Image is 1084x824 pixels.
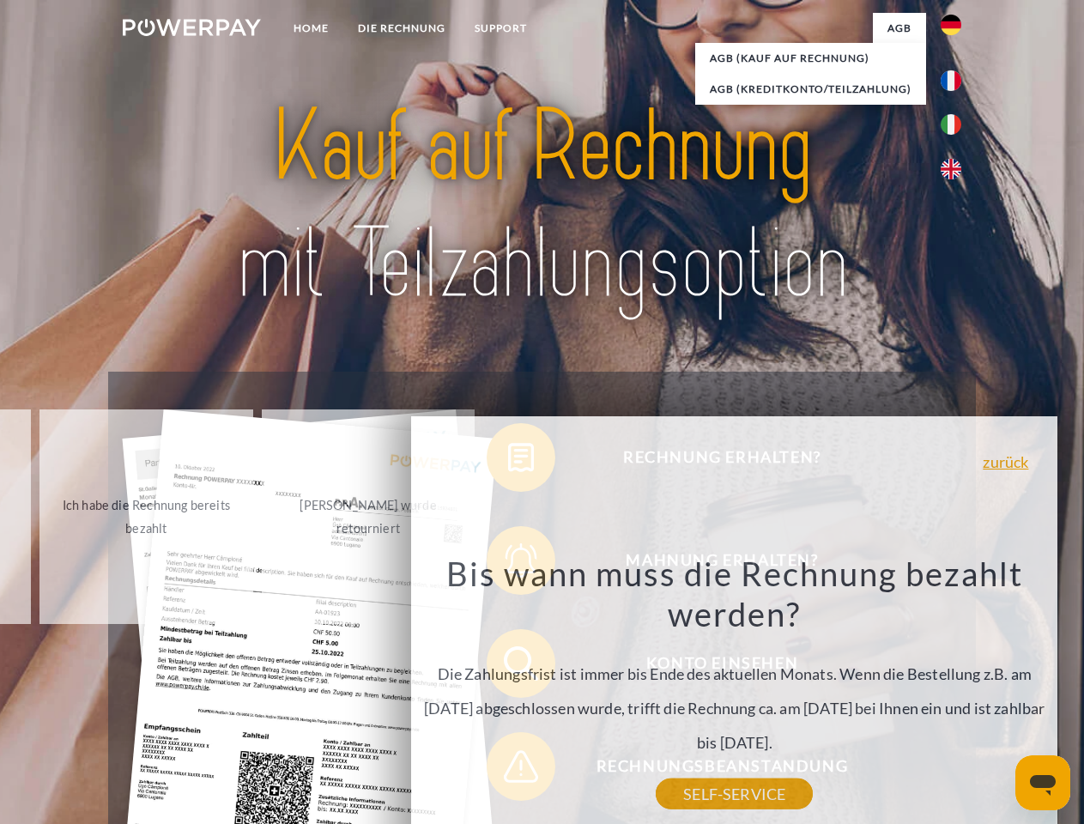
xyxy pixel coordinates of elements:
a: agb [873,13,926,44]
img: title-powerpay_de.svg [164,82,920,329]
div: Ich habe die Rechnung bereits bezahlt [50,494,243,540]
img: logo-powerpay-white.svg [123,19,261,36]
a: Home [279,13,343,44]
a: SELF-SERVICE [656,779,813,809]
img: en [941,159,961,179]
div: [PERSON_NAME] wurde retourniert [272,494,465,540]
a: zurück [983,454,1028,470]
h3: Bis wann muss die Rechnung bezahlt werden? [421,553,1048,635]
img: it [941,114,961,135]
a: AGB (Kauf auf Rechnung) [695,43,926,74]
a: AGB (Kreditkonto/Teilzahlung) [695,74,926,105]
img: de [941,15,961,35]
a: DIE RECHNUNG [343,13,460,44]
div: Die Zahlungsfrist ist immer bis Ende des aktuellen Monats. Wenn die Bestellung z.B. am [DATE] abg... [421,553,1048,794]
a: SUPPORT [460,13,542,44]
img: fr [941,70,961,91]
iframe: Schaltfläche zum Öffnen des Messaging-Fensters [1015,755,1070,810]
